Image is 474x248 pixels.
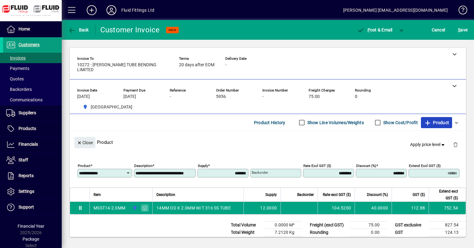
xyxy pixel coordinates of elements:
div: MSST14-2.0MM [94,205,125,211]
span: Supply [265,191,277,198]
button: Product [421,117,452,128]
span: [DATE] [77,94,90,99]
td: 112.88 [392,202,429,214]
td: GST exclusive [392,222,429,229]
span: Invoices [6,55,26,60]
span: Discount (%) [367,191,388,198]
span: Close [77,138,93,148]
span: Customers [19,42,39,47]
span: 14MM OD X 2.0MM W/T 316 SS TUBE [156,205,231,211]
td: Total Weight [228,229,265,236]
button: Add [82,5,102,16]
span: - [225,63,227,67]
div: Customer Invoice [100,25,160,35]
mat-label: Discount (%) [356,164,376,168]
a: Suppliers [3,105,62,121]
span: Backorder [297,191,314,198]
span: Support [19,205,34,209]
span: Extend excl GST ($) [433,188,458,201]
app-page-header-button: Delete [448,142,463,147]
span: Settings [19,189,34,194]
span: Product History [254,118,285,128]
span: Quotes [6,76,24,81]
mat-label: Extend excl GST ($) [409,164,441,168]
td: 827.54 [429,222,466,229]
button: Cancel [430,24,447,35]
td: 124.13 [429,229,466,236]
mat-label: Description [134,164,152,168]
span: 5956 [216,94,226,99]
button: Delete [448,137,463,152]
span: Cancel [432,25,445,35]
span: Financials [19,142,38,147]
span: Back [68,27,89,32]
span: Payments [6,66,29,71]
span: Backorders [6,87,32,92]
td: 7.2120 Kg [265,229,302,236]
a: Invoices [3,53,62,63]
mat-label: Product [78,164,90,168]
div: Fluid Fittings Ltd [121,5,154,15]
button: Apply price level [408,139,448,150]
span: S [458,27,460,32]
td: 0.00 [350,229,387,236]
span: [GEOGRAPHIC_DATA] [91,104,132,110]
a: Products [3,121,62,136]
label: Show Cost/Profit [382,120,418,126]
a: Support [3,200,62,215]
label: Show Line Volumes/Weights [306,120,364,126]
span: 0 [355,94,357,99]
a: Home [3,22,62,37]
span: [DATE] [123,94,136,99]
button: Close [74,137,95,148]
a: Quotes [3,74,62,84]
span: ost & Email [357,27,393,32]
button: Save [456,24,469,35]
span: - [262,94,264,99]
span: Financial Year [18,224,44,229]
div: Product [70,131,466,153]
button: Back [67,24,90,35]
span: Rate excl GST ($) [323,191,351,198]
app-page-header-button: Back [62,24,96,35]
span: Products [19,126,36,131]
span: ave [458,25,468,35]
button: Post & Email [354,24,396,35]
mat-label: Supply [198,164,208,168]
div: [PERSON_NAME] [EMAIL_ADDRESS][DOMAIN_NAME] [343,5,448,15]
a: Settings [3,184,62,199]
span: NEW [168,28,176,32]
span: Product [424,118,449,128]
a: Payments [3,63,62,74]
span: AUCKLAND [80,103,135,111]
td: GST inclusive [392,236,429,244]
button: Product History [252,117,288,128]
a: Financials [3,137,62,152]
span: Home [19,26,30,31]
td: GST [392,229,429,236]
app-page-header-button: Close [73,140,97,145]
td: 0.0000 M³ [265,222,302,229]
span: Package [23,237,39,242]
mat-label: Backorder [252,170,268,175]
span: GST ($) [413,191,425,198]
span: 12.0000 [260,205,277,211]
span: 75.00 [309,94,320,99]
td: 951.67 [429,236,466,244]
span: Apply price level [410,141,446,148]
span: P [368,27,370,32]
td: 40.0000 [355,202,392,214]
td: Freight (excl GST) [307,222,350,229]
span: 10272 - [PERSON_NAME] TUBE BENDING LIMITED [77,63,170,72]
span: Item [94,191,101,198]
a: Backorders [3,84,62,95]
td: Total Volume [228,222,265,229]
div: 104.5200 [322,205,351,211]
span: AUCKLAND [131,205,138,211]
td: Rounding [307,229,350,236]
span: Reports [19,173,34,178]
span: 20 days after EOM [179,63,214,67]
td: 75.00 [350,222,387,229]
span: Communications [6,97,43,102]
a: Knowledge Base [454,1,466,21]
